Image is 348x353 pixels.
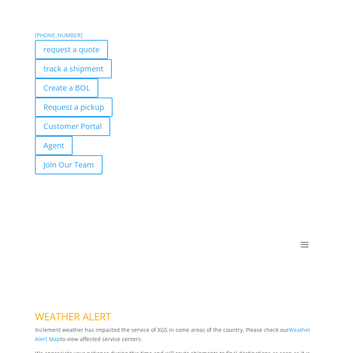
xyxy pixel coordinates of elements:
[35,117,110,136] a: Customer Portal
[35,40,108,59] a: request a quote
[35,98,113,117] a: Request a pickup
[35,31,83,39] a: [PHONE_NUMBER]
[35,78,98,98] a: Create a BOL
[35,59,112,78] a: track a shipment
[35,310,111,323] span: WEATHER ALERT
[35,325,313,349] p: Inclement weather has impacted the service of XGS in some areas of the country. Please check our ...
[35,326,311,343] a: Weather Alert Map
[35,155,103,174] a: Join Our Team
[35,136,73,155] a: Agent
